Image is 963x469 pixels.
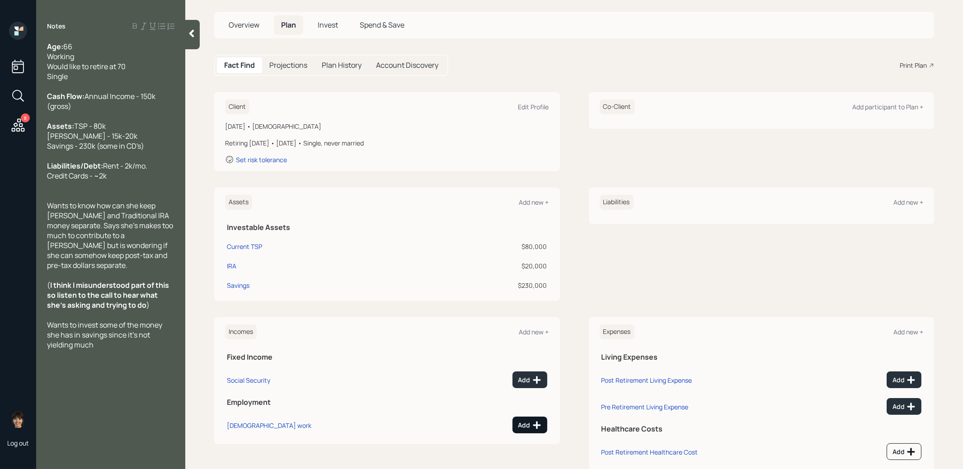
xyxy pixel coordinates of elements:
[229,20,259,30] span: Overview
[518,421,541,430] div: Add
[600,324,634,339] h6: Expenses
[7,439,29,447] div: Log out
[236,155,287,164] div: Set risk tolerance
[227,353,547,361] h5: Fixed Income
[146,300,150,310] span: )
[225,138,549,148] div: Retiring [DATE] • [DATE] • Single, never married
[281,20,296,30] span: Plan
[512,371,547,388] button: Add
[47,42,126,81] span: 66 Working Would like to retire at 70 Single
[601,425,922,433] h5: Healthcare Costs
[600,195,634,210] h6: Liabilities
[47,280,170,310] span: I think I misunderstood part of this so listen to the call to hear what she's asking and trying t...
[227,398,547,407] h5: Employment
[893,447,916,456] div: Add
[227,223,547,232] h5: Investable Assets
[403,242,547,251] div: $80,000
[518,375,541,385] div: Add
[227,261,236,271] div: IRA
[47,320,164,350] span: Wants to invest some of the money she has in savings since it's not yielding much
[47,91,157,111] span: Annual Income - 150k (gross)
[47,201,174,270] span: Wants to know how can she keep [PERSON_NAME] and Traditional IRA money separate. Says she's makes...
[322,61,362,70] h5: Plan History
[47,121,144,151] span: TSP - 80k [PERSON_NAME] - 15k-20k Savings - 230k (some in CD's)
[601,403,689,411] div: Pre Retirement Living Expense
[225,324,257,339] h6: Incomes
[224,61,255,70] h5: Fact Find
[887,371,921,388] button: Add
[376,61,438,70] h5: Account Discovery
[227,376,270,385] div: Social Security
[403,281,547,290] div: $230,000
[269,61,307,70] h5: Projections
[887,398,921,415] button: Add
[519,198,549,206] div: Add new +
[47,161,103,171] span: Liabilities/Debt:
[47,22,66,31] label: Notes
[47,280,50,290] span: (
[900,61,927,70] div: Print Plan
[852,103,923,111] div: Add participant to Plan +
[318,20,338,30] span: Invest
[512,417,547,433] button: Add
[893,198,923,206] div: Add new +
[893,402,916,411] div: Add
[518,103,549,111] div: Edit Profile
[519,328,549,336] div: Add new +
[227,242,262,251] div: Current TSP
[893,328,923,336] div: Add new +
[601,448,698,456] div: Post Retirement Healthcare Cost
[47,161,147,181] span: Rent - 2k/mo. Credit Cards - ~2k
[227,281,249,290] div: Savings
[600,99,635,114] h6: Co-Client
[47,121,74,131] span: Assets:
[47,42,63,52] span: Age:
[47,91,85,101] span: Cash Flow:
[21,113,30,122] div: 8
[601,353,922,361] h5: Living Expenses
[227,421,311,430] div: [DEMOGRAPHIC_DATA] work
[225,195,252,210] h6: Assets
[9,410,27,428] img: treva-nostdahl-headshot.png
[403,261,547,271] div: $20,000
[887,443,921,460] button: Add
[893,375,916,385] div: Add
[360,20,404,30] span: Spend & Save
[601,376,692,385] div: Post Retirement Living Expense
[225,99,249,114] h6: Client
[225,122,549,131] div: [DATE] • [DEMOGRAPHIC_DATA]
